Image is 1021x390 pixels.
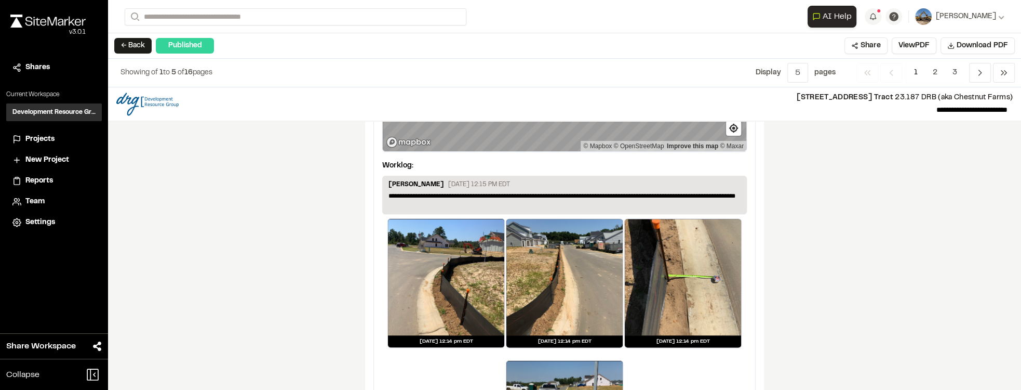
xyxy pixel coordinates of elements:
div: [DATE] 12:14 pm EDT [388,335,504,347]
button: Share [844,37,888,54]
button: Download PDF [941,37,1015,54]
button: Open AI Assistant [808,6,856,28]
a: [DATE] 12:14 pm EDT [624,218,742,348]
span: Projects [25,134,55,145]
a: Mapbox [583,142,612,150]
h3: Development Resource Group [12,108,96,117]
span: New Project [25,154,69,166]
a: Map feedback [667,142,718,150]
a: Settings [12,217,96,228]
p: [PERSON_NAME] [388,180,444,191]
img: rebrand.png [10,15,86,28]
span: 16 [184,70,193,76]
button: [PERSON_NAME] [915,8,1004,25]
div: [DATE] 12:14 pm EDT [625,335,741,347]
a: OpenStreetMap [614,142,664,150]
span: Showing of [120,70,159,76]
div: Open AI Assistant [808,6,861,28]
span: [STREET_ADDRESS] Tract [797,95,893,101]
div: Oh geez...please don't... [10,28,86,37]
span: Share Workspace [6,340,76,353]
span: AI Help [823,10,852,23]
button: Find my location [726,121,741,136]
p: 23.187 DRB (aka Chestnut Farms) [187,92,1013,103]
button: ← Back [114,38,152,54]
span: 1 [906,63,925,83]
div: [DATE] 12:14 pm EDT [506,335,623,347]
p: Display [756,67,781,79]
button: Search [125,8,143,25]
a: Shares [12,62,96,73]
p: page s [814,67,836,79]
a: Maxar [720,142,744,150]
p: Worklog: [382,160,413,172]
span: 2 [925,63,945,83]
p: to of pages [120,67,212,79]
a: Mapbox logo [386,136,432,148]
img: file [116,93,179,115]
p: Current Workspace [6,90,102,99]
span: 1 [159,70,163,76]
a: New Project [12,154,96,166]
span: 3 [945,63,965,83]
a: Reports [12,175,96,187]
span: Settings [25,217,55,228]
span: [PERSON_NAME] [936,11,996,22]
img: User [915,8,932,25]
a: Team [12,196,96,207]
nav: Navigation [856,63,1015,83]
span: Reports [25,175,53,187]
a: [DATE] 12:14 pm EDT [387,218,505,348]
span: Team [25,196,45,207]
button: ViewPDF [892,37,936,54]
span: Download PDF [957,40,1008,51]
span: Collapse [6,369,39,381]
p: [DATE] 12:15 PM EDT [448,180,510,189]
span: 5 [171,70,176,76]
div: Published [156,38,214,54]
a: [DATE] 12:14 pm EDT [506,218,623,348]
span: Shares [25,62,50,73]
button: 5 [787,63,808,83]
a: Projects [12,134,96,145]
